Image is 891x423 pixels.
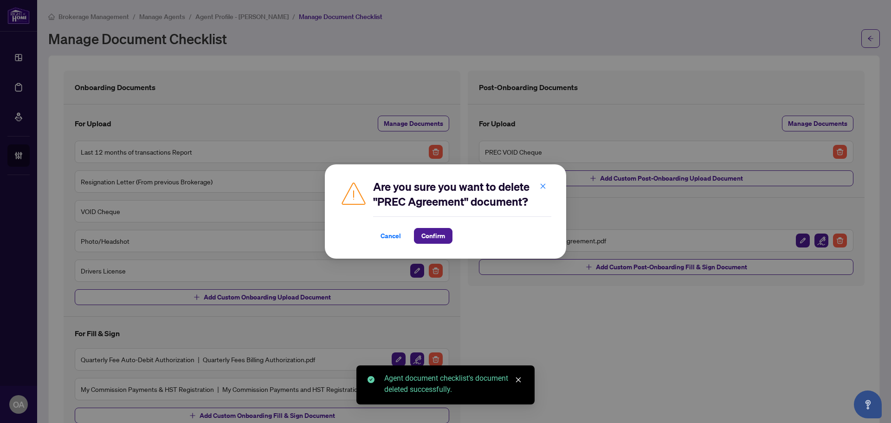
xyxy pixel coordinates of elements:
a: Close [513,375,523,385]
button: Confirm [414,228,452,244]
h2: Are you sure you want to delete "PREC Agreement" document? [373,179,551,209]
span: close [540,183,546,189]
span: Cancel [381,228,401,243]
div: Agent document checklist's document deleted successfully. [384,373,523,395]
span: check-circle [368,376,374,383]
button: Open asap [854,390,882,418]
span: Confirm [421,228,445,243]
span: close [515,377,522,383]
button: Cancel [373,228,408,244]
